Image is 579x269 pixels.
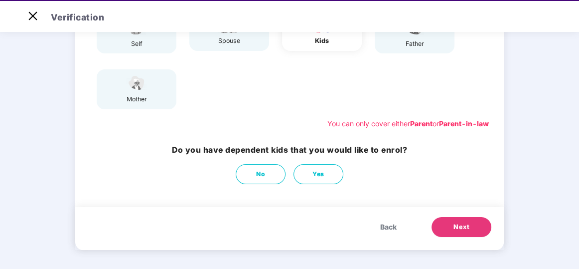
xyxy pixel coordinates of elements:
div: spouse [217,36,242,46]
b: Parent [410,119,433,128]
div: self [124,39,149,49]
button: No [236,164,286,184]
span: No [256,169,265,179]
button: Next [432,217,491,237]
span: Next [453,222,469,232]
span: Back [380,222,397,233]
h3: Do you have dependent kids that you would like to enrol? [172,144,407,157]
b: Parent-in-law [439,119,489,128]
div: father [402,39,427,49]
span: Yes [312,169,324,179]
div: kids [309,36,334,46]
button: Back [370,217,407,237]
button: Yes [293,164,343,184]
div: You can only cover either or [327,118,489,129]
div: mother [124,94,149,104]
img: svg+xml;base64,PHN2ZyB4bWxucz0iaHR0cDovL3d3dy53My5vcmcvMjAwMC9zdmciIHdpZHRoPSI1NCIgaGVpZ2h0PSIzOC... [124,74,149,92]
